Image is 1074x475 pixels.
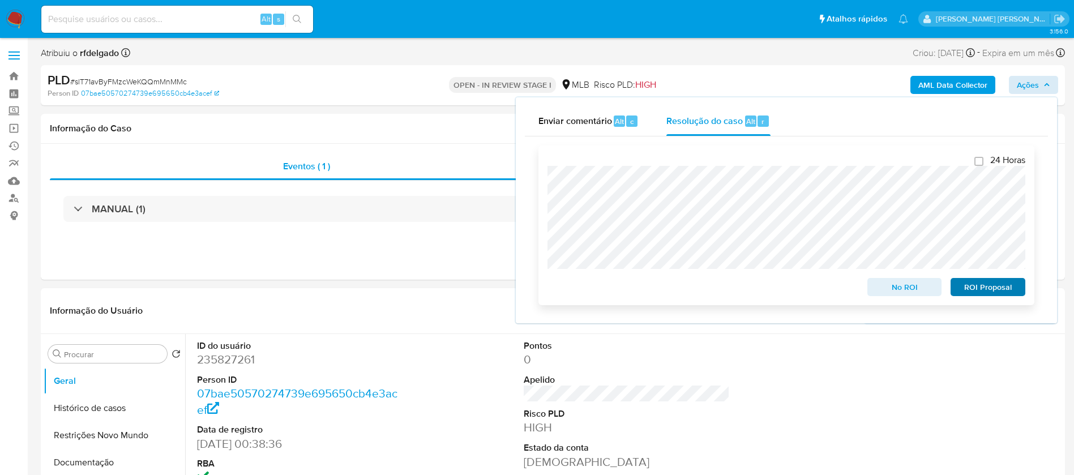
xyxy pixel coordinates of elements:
dd: 235827261 [197,352,404,367]
span: Ações [1017,76,1039,94]
button: Geral [44,367,185,395]
dd: [DATE] 00:38:36 [197,436,404,452]
span: HIGH [635,78,656,91]
button: ROI Proposal [951,278,1025,296]
p: renata.fdelgado@mercadopago.com.br [936,14,1050,24]
input: Procurar [64,349,162,360]
a: 07bae50570274739e695650cb4e3acef [81,88,219,99]
a: Notificações [898,14,908,24]
b: rfdelgado [78,46,119,59]
p: OPEN - IN REVIEW STAGE I [449,77,556,93]
div: MANUAL (1) [63,196,1042,222]
span: Alt [615,116,624,127]
dd: [DEMOGRAPHIC_DATA] [524,454,730,470]
span: 24 Horas [990,155,1025,166]
dt: Apelido [524,374,730,386]
button: Restrições Novo Mundo [44,422,185,449]
span: No ROI [875,279,934,295]
a: 07bae50570274739e695650cb4e3acef [197,385,397,417]
b: Person ID [48,88,79,99]
button: Retornar ao pedido padrão [172,349,181,362]
dt: Data de registro [197,423,404,436]
span: Risco PLD: [594,79,656,91]
dd: 0 [524,352,730,367]
dt: ID do usuário [197,340,404,352]
div: MLB [560,79,589,91]
input: Pesquise usuários ou casos... [41,12,313,27]
b: AML Data Collector [918,76,987,94]
button: AML Data Collector [910,76,995,94]
h3: MANUAL (1) [92,203,146,215]
dt: Risco PLD [524,408,730,420]
span: Atalhos rápidos [827,13,887,25]
a: Sair [1054,13,1066,25]
dt: Person ID [197,374,404,386]
dt: Pontos [524,340,730,352]
button: Procurar [53,349,62,358]
dt: Estado da conta [524,442,730,454]
span: Alt [262,14,271,24]
button: search-icon [285,11,309,27]
div: Criou: [DATE] [913,45,975,61]
h1: Informação do Usuário [50,305,143,316]
span: Eventos ( 1 ) [283,160,330,173]
span: r [761,116,764,127]
b: PLD [48,71,70,89]
span: Enviar comentário [538,114,612,127]
span: # slT71avByFMzcWeKQQmMnMMc [70,76,187,87]
button: No ROI [867,278,942,296]
button: Ações [1009,76,1058,94]
span: Atribuiu o [41,47,119,59]
span: c [630,116,634,127]
dd: HIGH [524,420,730,435]
span: s [277,14,280,24]
dt: RBA [197,457,404,470]
span: Expira em um mês [982,47,1054,59]
h1: Informação do Caso [50,123,1056,134]
span: Resolução do caso [666,114,743,127]
span: ROI Proposal [959,279,1017,295]
span: Alt [746,116,755,127]
span: - [977,45,980,61]
button: Histórico de casos [44,395,185,422]
input: 24 Horas [974,157,983,166]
